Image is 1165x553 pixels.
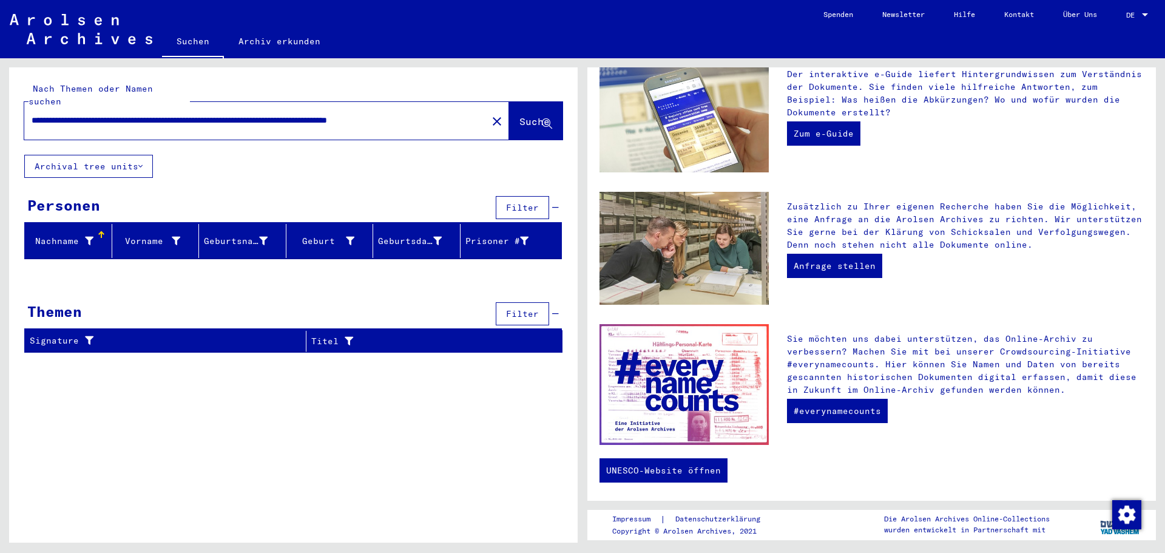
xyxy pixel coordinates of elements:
[506,202,539,213] span: Filter
[599,59,769,172] img: eguide.jpg
[311,335,532,348] div: Titel
[199,224,286,258] mat-header-cell: Geburtsname
[1098,509,1143,540] img: yv_logo.png
[465,235,529,248] div: Prisoner #
[29,83,153,107] mat-label: Nach Themen oder Namen suchen
[787,121,860,146] a: Zum e-Guide
[506,308,539,319] span: Filter
[204,231,286,251] div: Geburtsname
[787,68,1144,119] p: Der interaktive e-Guide liefert Hintergrundwissen zum Verständnis der Dokumente. Sie finden viele...
[291,235,355,248] div: Geburt‏
[599,192,769,305] img: inquiries.jpg
[1126,10,1135,19] mat-select-trigger: DE
[612,526,775,537] p: Copyright © Arolsen Archives, 2021
[311,331,547,351] div: Titel
[286,224,374,258] mat-header-cell: Geburt‏
[599,458,728,483] a: UNESCO-Website öffnen
[599,324,769,445] img: enc.jpg
[378,235,442,248] div: Geburtsdatum
[224,27,335,56] a: Archiv erkunden
[485,109,509,133] button: Clear
[291,231,373,251] div: Geburt‏
[496,196,549,219] button: Filter
[1112,500,1141,529] img: Zustimmung ändern
[27,194,100,216] div: Personen
[117,235,181,248] div: Vorname
[10,14,152,44] img: Arolsen_neg.svg
[519,115,550,127] span: Suche
[461,224,562,258] mat-header-cell: Prisoner #
[666,513,775,526] a: Datenschutzerklärung
[25,224,112,258] mat-header-cell: Nachname
[612,513,660,526] a: Impressum
[373,224,461,258] mat-header-cell: Geburtsdatum
[112,224,200,258] mat-header-cell: Vorname
[787,200,1144,251] p: Zusätzlich zu Ihrer eigenen Recherche haben Sie die Möglichkeit, eine Anfrage an die Arolsen Arch...
[884,524,1050,535] p: wurden entwickelt in Partnerschaft mit
[612,513,775,526] div: |
[204,235,268,248] div: Geburtsname
[30,231,112,251] div: Nachname
[787,399,888,423] a: #everynamecounts
[30,235,93,248] div: Nachname
[30,331,306,351] div: Signature
[787,333,1144,396] p: Sie möchten uns dabei unterstützen, das Online-Archiv zu verbessern? Machen Sie mit bei unserer C...
[509,102,562,140] button: Suche
[496,302,549,325] button: Filter
[162,27,224,58] a: Suchen
[30,334,291,347] div: Signature
[1112,500,1141,529] div: Zustimmung ändern
[787,254,882,278] a: Anfrage stellen
[490,114,504,129] mat-icon: close
[24,155,153,178] button: Archival tree units
[378,231,460,251] div: Geburtsdatum
[27,300,82,322] div: Themen
[465,231,547,251] div: Prisoner #
[884,514,1050,524] p: Die Arolsen Archives Online-Collections
[117,231,199,251] div: Vorname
